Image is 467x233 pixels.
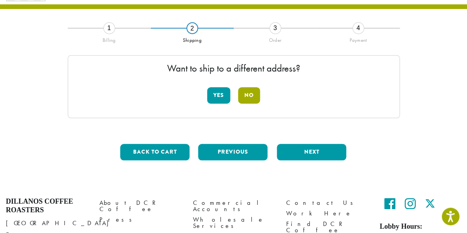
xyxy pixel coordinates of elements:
[99,197,181,214] a: About DCR Coffee
[238,87,260,104] button: No
[234,34,317,43] div: Order
[193,214,274,231] a: Wholesale Services
[68,34,151,43] div: Billing
[99,214,181,225] a: Press
[193,197,274,214] a: Commercial Accounts
[198,144,267,160] button: Previous
[207,87,230,104] button: Yes
[120,144,189,160] button: Back to cart
[286,208,368,219] a: Work Here
[103,22,115,34] div: 1
[286,197,368,208] a: Contact Us
[186,22,198,34] div: 2
[151,34,234,43] div: Shipping
[352,22,364,34] div: 4
[379,222,461,231] h5: Lobby Hours:
[76,63,391,73] p: Want to ship to a different address?
[317,34,400,43] div: Payment
[277,144,346,160] button: Next
[269,22,281,34] div: 3
[6,197,88,214] h4: Dillanos Coffee Roasters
